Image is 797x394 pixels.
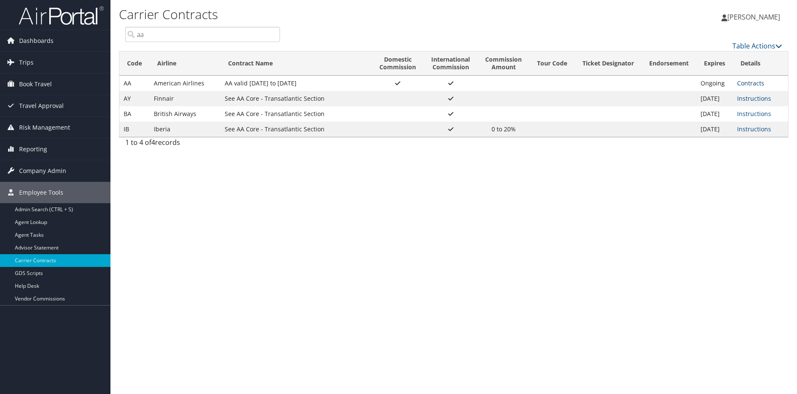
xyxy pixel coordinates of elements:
[478,122,529,137] td: 0 to 20%
[733,51,788,76] th: Details: activate to sort column ascending
[575,51,642,76] th: Ticket Designator: activate to sort column ascending
[737,110,771,118] a: View Ticketing Instructions
[737,125,771,133] a: View Ticketing Instructions
[119,91,150,106] td: AY
[220,76,372,91] td: AA valid [DATE] to [DATE]
[696,76,733,91] td: Ongoing
[478,51,529,76] th: CommissionAmount: activate to sort column ascending
[119,106,150,122] td: BA
[125,137,280,152] div: 1 to 4 of records
[150,76,220,91] td: American Airlines
[150,122,220,137] td: Iberia
[220,51,372,76] th: Contract Name: activate to sort column ascending
[150,91,220,106] td: Finnair
[19,117,70,138] span: Risk Management
[696,106,733,122] td: [DATE]
[19,160,66,181] span: Company Admin
[19,6,104,26] img: airportal-logo.png
[19,52,34,73] span: Trips
[220,122,372,137] td: See AA Core - Transatlantic Section
[150,51,220,76] th: Airline: activate to sort column ascending
[696,91,733,106] td: [DATE]
[737,79,764,87] a: View Contracts
[19,139,47,160] span: Reporting
[19,95,64,116] span: Travel Approval
[151,138,155,147] span: 4
[642,51,696,76] th: Endorsement: activate to sort column ascending
[119,122,150,137] td: IB
[119,51,150,76] th: Code: activate to sort column descending
[372,51,424,76] th: DomesticCommission: activate to sort column ascending
[696,122,733,137] td: [DATE]
[220,91,372,106] td: See AA Core - Transatlantic Section
[732,41,782,51] a: Table Actions
[721,4,789,30] a: [PERSON_NAME]
[119,6,565,23] h1: Carrier Contracts
[529,51,575,76] th: Tour Code: activate to sort column ascending
[19,74,52,95] span: Book Travel
[696,51,733,76] th: Expires: activate to sort column ascending
[19,182,63,203] span: Employee Tools
[19,30,54,51] span: Dashboards
[424,51,478,76] th: InternationalCommission: activate to sort column ascending
[737,94,771,102] a: View Ticketing Instructions
[220,106,372,122] td: See AA Core - Transatlantic Section
[727,12,780,22] span: [PERSON_NAME]
[150,106,220,122] td: British Airways
[119,76,150,91] td: AA
[125,27,280,42] input: Search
